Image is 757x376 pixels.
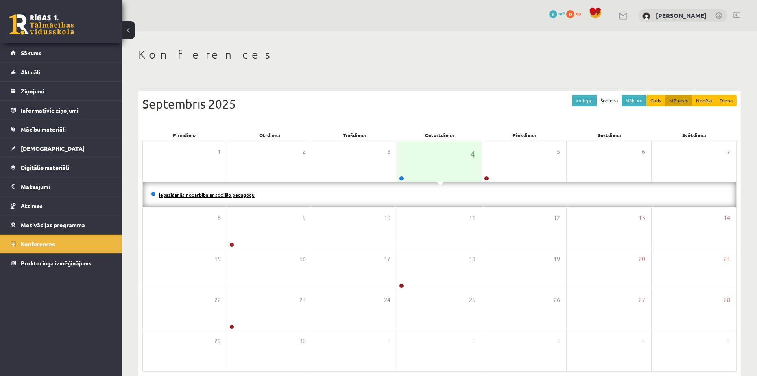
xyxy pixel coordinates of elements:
[566,10,574,18] span: 0
[387,147,390,156] span: 3
[549,10,557,18] span: 6
[11,254,112,272] a: Proktoringa izmēģinājums
[724,213,730,222] span: 14
[665,95,692,106] button: Mēnesis
[639,213,645,222] span: 13
[576,10,581,17] span: xp
[218,213,221,222] span: 8
[554,296,560,304] span: 26
[214,296,221,304] span: 22
[596,95,622,106] button: Šodiena
[11,158,112,177] a: Digitālie materiāli
[9,14,74,35] a: Rīgas 1. Tālmācības vidusskola
[469,213,476,222] span: 11
[21,164,69,171] span: Digitālie materiāli
[21,177,112,196] legend: Maksājumi
[472,337,476,346] span: 2
[656,11,707,20] a: [PERSON_NAME]
[11,177,112,196] a: Maksājumi
[303,213,306,222] span: 9
[622,95,646,106] button: Nāk. >>
[11,139,112,158] a: [DEMOGRAPHIC_DATA]
[642,337,645,346] span: 4
[11,43,112,62] a: Sākums
[642,147,645,156] span: 6
[138,48,741,61] h1: Konferences
[469,296,476,304] span: 25
[11,101,112,120] a: Informatīvie ziņojumi
[387,337,390,346] span: 1
[646,95,665,106] button: Gads
[397,129,482,141] div: Ceturtdiena
[557,337,560,346] span: 3
[21,82,112,100] legend: Ziņojumi
[21,221,85,228] span: Motivācijas programma
[727,147,730,156] span: 7
[724,296,730,304] span: 28
[214,337,221,346] span: 29
[384,296,390,304] span: 24
[227,129,312,141] div: Otrdiena
[11,63,112,81] a: Aktuāli
[482,129,567,141] div: Piekdiena
[11,196,112,215] a: Atzīmes
[470,147,476,161] span: 4
[727,337,730,346] span: 5
[639,296,645,304] span: 27
[299,296,306,304] span: 23
[21,145,85,152] span: [DEMOGRAPHIC_DATA]
[11,82,112,100] a: Ziņojumi
[214,254,221,263] span: 15
[639,254,645,263] span: 20
[218,147,221,156] span: 1
[11,215,112,234] a: Motivācijas programma
[159,191,255,198] a: Iepazīšanās nodarbība ar sociālo pedagogu
[549,10,565,17] a: 6 mP
[558,10,565,17] span: mP
[21,68,40,76] span: Aktuāli
[21,259,92,267] span: Proktoringa izmēģinājums
[21,240,55,248] span: Konferences
[21,126,66,133] span: Mācību materiāli
[312,129,397,141] div: Trešdiena
[142,95,737,113] div: Septembris 2025
[557,147,560,156] span: 5
[384,213,390,222] span: 10
[642,12,650,20] img: Roberts Trams
[692,95,716,106] button: Nedēļa
[21,101,112,120] legend: Informatīvie ziņojumi
[566,10,585,17] a: 0 xp
[469,254,476,263] span: 18
[21,49,41,57] span: Sākums
[299,337,306,346] span: 30
[299,254,306,263] span: 16
[724,254,730,263] span: 21
[716,95,737,106] button: Diena
[142,129,227,141] div: Pirmdiena
[21,202,43,209] span: Atzīmes
[567,129,652,141] div: Sestdiena
[554,213,560,222] span: 12
[11,120,112,139] a: Mācību materiāli
[11,235,112,253] a: Konferences
[554,254,560,263] span: 19
[572,95,597,106] button: << Iepr.
[303,147,306,156] span: 2
[384,254,390,263] span: 17
[652,129,737,141] div: Svētdiena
